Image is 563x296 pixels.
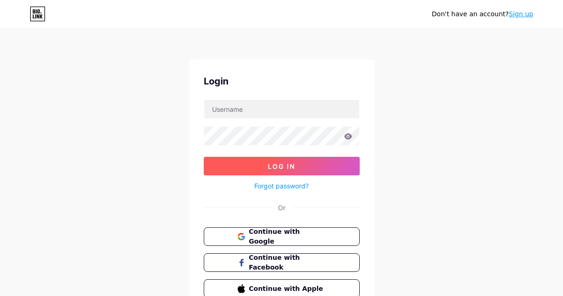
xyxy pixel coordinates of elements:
a: Sign up [509,10,533,18]
button: Continue with Facebook [204,253,360,272]
div: Login [204,74,360,88]
button: Continue with Google [204,227,360,246]
div: Don't have an account? [432,9,533,19]
a: Forgot password? [254,181,309,191]
input: Username [204,100,359,118]
button: Log In [204,157,360,175]
span: Log In [268,162,295,170]
div: Or [278,203,285,212]
span: Continue with Apple [249,284,325,294]
span: Continue with Facebook [249,253,325,272]
span: Continue with Google [249,227,325,246]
